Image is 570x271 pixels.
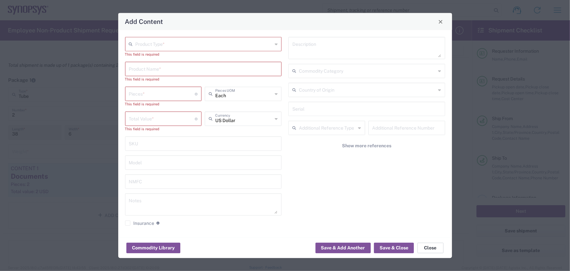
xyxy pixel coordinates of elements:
[125,126,202,132] div: This field is required
[125,76,282,82] div: This field is required
[436,17,445,26] button: Close
[342,143,391,149] span: Show more references
[125,101,202,107] div: This field is required
[125,17,163,26] h4: Add Content
[417,243,444,253] button: Close
[125,221,155,226] label: Insurance
[374,243,414,253] button: Save & Close
[316,243,371,253] button: Save & Add Another
[126,243,180,253] button: Commodity Library
[125,51,282,57] div: This field is required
